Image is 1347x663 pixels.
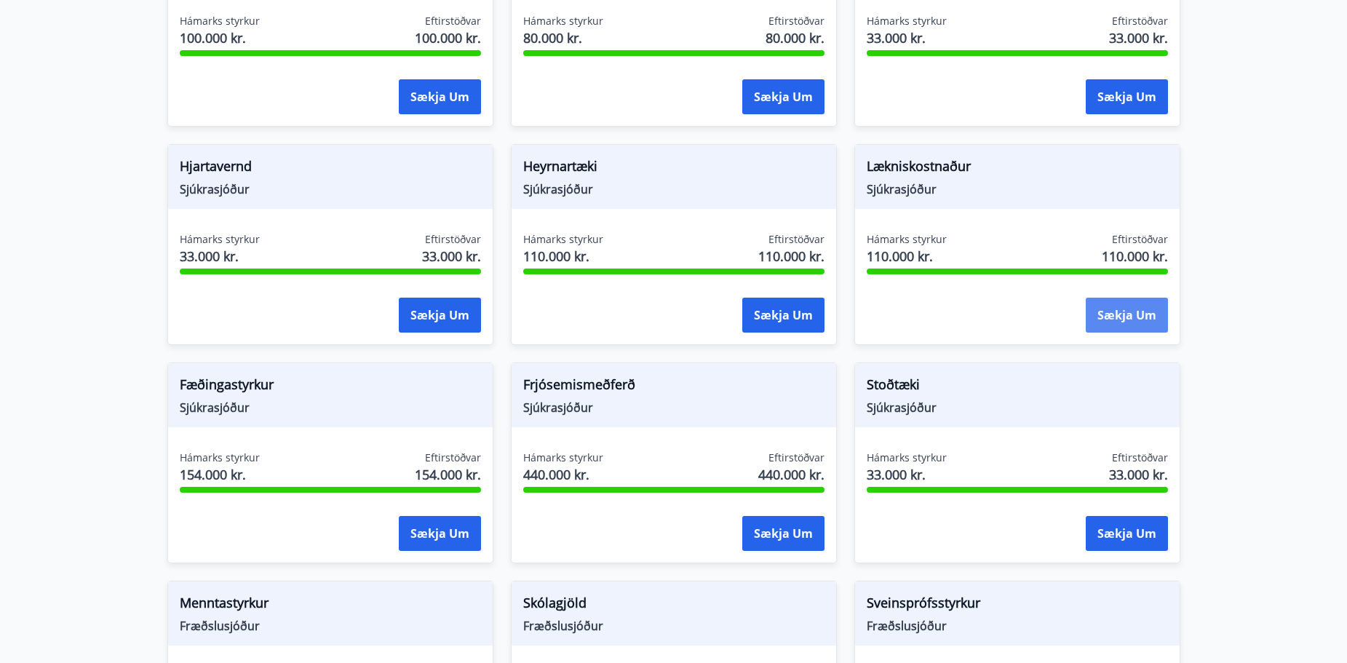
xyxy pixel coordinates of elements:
span: Hámarks styrkur [867,14,947,28]
span: Hámarks styrkur [180,450,260,465]
span: Fæðingastyrkur [180,375,481,400]
span: 154.000 kr. [180,465,260,484]
button: Sækja um [1086,516,1168,551]
span: Skólagjöld [523,593,825,618]
button: Sækja um [399,298,481,333]
span: Hámarks styrkur [180,232,260,247]
span: Lækniskostnaður [867,156,1168,181]
span: 110.000 kr. [867,247,947,266]
span: Fræðslusjóður [867,618,1168,634]
span: 110.000 kr. [523,247,603,266]
span: Eftirstöðvar [1112,232,1168,247]
span: Hámarks styrkur [523,450,603,465]
span: 33.000 kr. [1109,28,1168,47]
span: Sjúkrasjóður [867,181,1168,197]
span: Eftirstöðvar [425,450,481,465]
span: Heyrnartæki [523,156,825,181]
span: 100.000 kr. [180,28,260,47]
span: Eftirstöðvar [425,232,481,247]
span: Eftirstöðvar [1112,14,1168,28]
span: Fræðslusjóður [180,618,481,634]
span: Stoðtæki [867,375,1168,400]
span: 110.000 kr. [1102,247,1168,266]
span: Hámarks styrkur [523,232,603,247]
span: 33.000 kr. [867,465,947,484]
span: Sjúkrasjóður [867,400,1168,416]
span: Eftirstöðvar [768,14,825,28]
span: Eftirstöðvar [425,14,481,28]
span: Sjúkrasjóður [180,400,481,416]
span: 33.000 kr. [422,247,481,266]
span: 80.000 kr. [523,28,603,47]
span: Frjósemismeðferð [523,375,825,400]
span: Eftirstöðvar [1112,450,1168,465]
span: Sjúkrasjóður [523,181,825,197]
span: 100.000 kr. [415,28,481,47]
span: Hámarks styrkur [867,232,947,247]
span: 440.000 kr. [758,465,825,484]
span: Hámarks styrkur [180,14,260,28]
span: 440.000 kr. [523,465,603,484]
span: Fræðslusjóður [523,618,825,634]
button: Sækja um [742,298,825,333]
button: Sækja um [1086,79,1168,114]
span: 154.000 kr. [415,465,481,484]
span: Hámarks styrkur [867,450,947,465]
span: Sveinsprófsstyrkur [867,593,1168,618]
span: Hámarks styrkur [523,14,603,28]
button: Sækja um [742,516,825,551]
span: 33.000 kr. [1109,465,1168,484]
span: 110.000 kr. [758,247,825,266]
button: Sækja um [1086,298,1168,333]
button: Sækja um [399,79,481,114]
span: 33.000 kr. [867,28,947,47]
span: Sjúkrasjóður [180,181,481,197]
span: 80.000 kr. [766,28,825,47]
span: Sjúkrasjóður [523,400,825,416]
span: Hjartavernd [180,156,481,181]
span: 33.000 kr. [180,247,260,266]
span: Eftirstöðvar [768,450,825,465]
button: Sækja um [399,516,481,551]
span: Menntastyrkur [180,593,481,618]
button: Sækja um [742,79,825,114]
span: Eftirstöðvar [768,232,825,247]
